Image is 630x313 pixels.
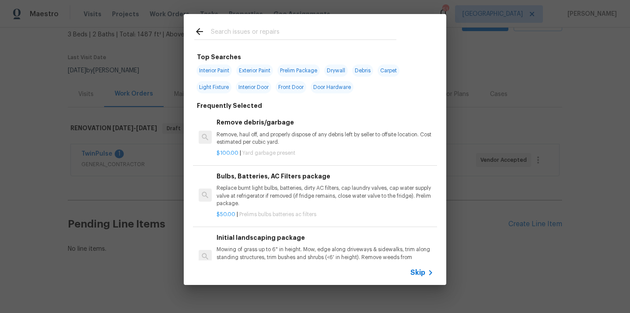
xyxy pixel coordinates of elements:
span: Front Door [276,81,306,93]
span: Light Fixture [196,81,231,93]
span: Carpet [378,64,399,77]
input: Search issues or repairs [211,26,396,39]
span: Drywall [324,64,348,77]
p: Mowing of grass up to 6" in height. Mow, edge along driveways & sidewalks, trim along standing st... [217,246,434,268]
h6: Initial landscaping package [217,233,434,242]
span: Exterior Paint [236,64,273,77]
h6: Frequently Selected [197,101,262,110]
span: Interior Door [236,81,271,93]
span: Skip [410,268,425,277]
span: $100.00 [217,150,238,156]
span: Interior Paint [196,64,232,77]
p: Replace burnt light bulbs, batteries, dirty AC filters, cap laundry valves, cap water supply valv... [217,185,434,207]
p: | [217,149,434,157]
span: Door Hardware [311,81,353,93]
h6: Remove debris/garbage [217,117,434,127]
h6: Top Searches [197,52,241,62]
p: Remove, haul off, and properly dispose of any debris left by seller to offsite location. Cost est... [217,131,434,146]
span: Prelims bulbs batteries ac filters [239,212,316,217]
h6: Bulbs, Batteries, AC Filters package [217,171,434,181]
span: Prelim Package [277,64,320,77]
span: $50.00 [217,212,235,217]
p: | [217,211,434,218]
span: Debris [352,64,373,77]
span: Yard garbage present [242,150,295,156]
